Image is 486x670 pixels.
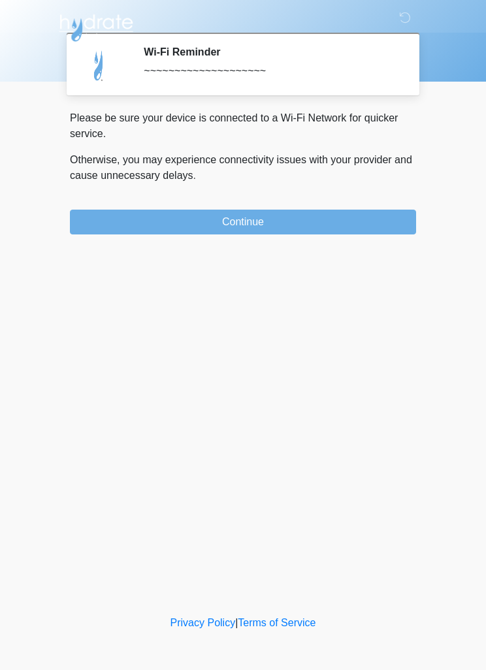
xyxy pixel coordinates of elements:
[235,617,238,628] a: |
[80,46,119,85] img: Agent Avatar
[57,10,135,42] img: Hydrate IV Bar - Scottsdale Logo
[70,110,416,142] p: Please be sure your device is connected to a Wi-Fi Network for quicker service.
[238,617,316,628] a: Terms of Service
[70,152,416,183] p: Otherwise, you may experience connectivity issues with your provider and cause unnecessary delays
[144,63,397,79] div: ~~~~~~~~~~~~~~~~~~~~
[193,170,196,181] span: .
[170,617,236,628] a: Privacy Policy
[70,210,416,234] button: Continue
